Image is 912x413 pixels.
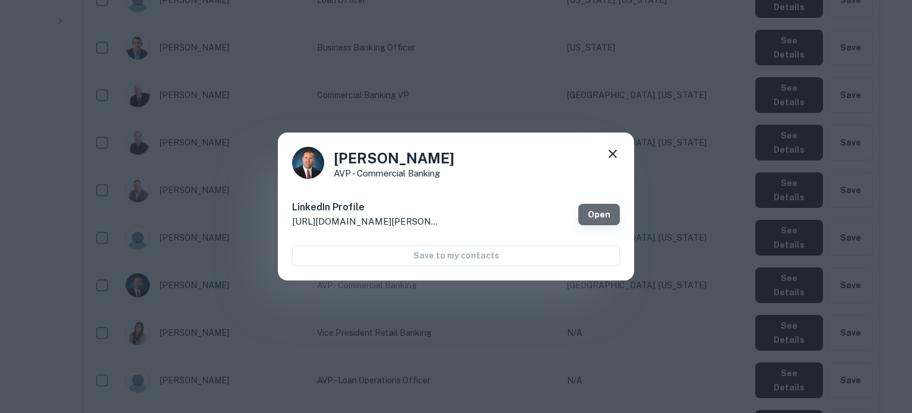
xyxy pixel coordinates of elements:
[334,147,454,169] h4: [PERSON_NAME]
[578,204,620,225] a: Open
[334,169,454,178] p: AVP - Commercial Banking
[292,147,324,179] img: 1517472664585
[292,215,441,229] p: [URL][DOMAIN_NAME][PERSON_NAME]
[853,318,912,375] iframe: Chat Widget
[292,200,441,215] h6: LinkedIn Profile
